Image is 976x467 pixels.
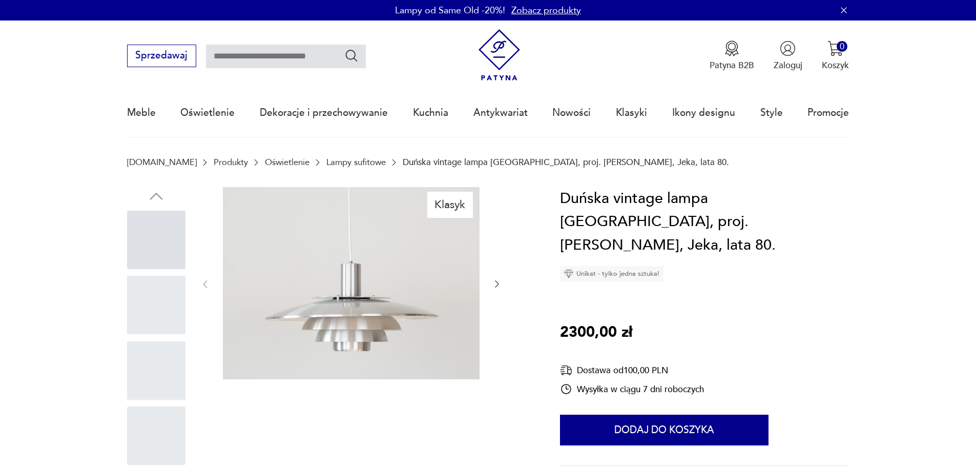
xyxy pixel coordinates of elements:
button: Dodaj do koszyka [560,415,769,445]
a: [DOMAIN_NAME] [127,157,197,167]
a: Zobacz produkty [511,4,581,17]
p: Duńska vintage lampa [GEOGRAPHIC_DATA], proj. [PERSON_NAME], Jeka, lata 80. [403,157,729,167]
a: Ikona medaluPatyna B2B [710,40,754,71]
p: 2300,00 zł [560,321,632,344]
a: Kuchnia [413,89,448,136]
img: Ikona diamentu [564,269,573,278]
img: Patyna - sklep z meblami i dekoracjami vintage [473,29,525,81]
h1: Duńska vintage lampa [GEOGRAPHIC_DATA], proj. [PERSON_NAME], Jeka, lata 80. [560,187,849,257]
p: Patyna B2B [710,59,754,71]
a: Style [760,89,783,136]
img: Zdjęcie produktu Duńska vintage lampa Verona, proj. Kurt Wiborg, Jeka, lata 80. [223,187,480,380]
a: Produkty [214,157,248,167]
div: Unikat - tylko jedna sztuka! [560,266,663,281]
img: Ikona dostawy [560,364,572,377]
div: Dostawa od 100,00 PLN [560,364,704,377]
a: Oświetlenie [265,157,309,167]
button: Zaloguj [774,40,802,71]
p: Lampy od Same Old -20%! [395,4,505,17]
a: Lampy sufitowe [326,157,386,167]
div: Wysyłka w ciągu 7 dni roboczych [560,383,704,395]
img: Ikonka użytkownika [780,40,796,56]
button: Szukaj [344,48,359,63]
a: Meble [127,89,156,136]
div: Klasyk [427,192,473,217]
div: 0 [837,41,847,52]
img: Ikona medalu [724,40,740,56]
button: 0Koszyk [822,40,849,71]
a: Oświetlenie [180,89,235,136]
p: Zaloguj [774,59,802,71]
a: Nowości [552,89,591,136]
p: Koszyk [822,59,849,71]
a: Antykwariat [473,89,528,136]
a: Klasyki [616,89,647,136]
a: Promocje [807,89,849,136]
img: Ikona koszyka [827,40,843,56]
button: Patyna B2B [710,40,754,71]
button: Sprzedawaj [127,45,196,67]
a: Dekoracje i przechowywanie [260,89,388,136]
a: Ikony designu [672,89,735,136]
a: Sprzedawaj [127,52,196,60]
